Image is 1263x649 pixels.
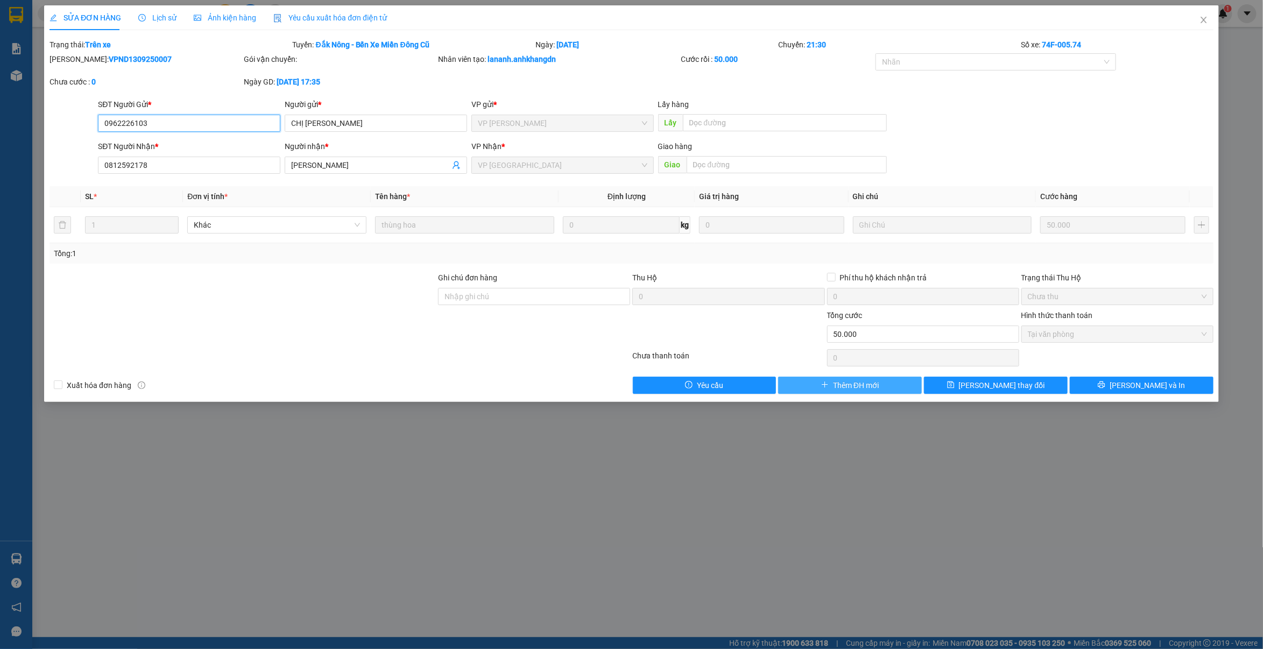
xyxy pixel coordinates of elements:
[827,311,863,320] span: Tổng cước
[658,142,693,151] span: Giao hàng
[1028,288,1207,305] span: Chưa thu
[853,216,1032,234] input: Ghi Chú
[680,216,690,234] span: kg
[556,40,579,49] b: [DATE]
[1110,379,1185,391] span: [PERSON_NAME] và In
[697,379,723,391] span: Yêu cầu
[244,76,436,88] div: Ngày GD:
[244,53,436,65] div: Gói vận chuyển:
[50,14,57,22] span: edit
[85,192,94,201] span: SL
[316,40,429,49] b: Đắk Nông - Bến Xe Miền Đông Cũ
[1194,216,1209,234] button: plus
[777,39,1020,51] div: Chuyến:
[98,140,280,152] div: SĐT Người Nhận
[1020,39,1215,51] div: Số xe:
[699,192,739,201] span: Giá trị hàng
[292,39,534,51] div: Tuyến:
[91,77,96,86] b: 0
[924,377,1068,394] button: save[PERSON_NAME] thay đổi
[277,77,320,86] b: [DATE] 17:35
[715,55,738,64] b: 50.000
[658,100,689,109] span: Lấy hàng
[50,53,242,65] div: [PERSON_NAME]:
[1098,381,1105,390] span: printer
[658,114,683,131] span: Lấy
[471,98,654,110] div: VP gửi
[836,272,932,284] span: Phí thu hộ khách nhận trả
[194,217,360,233] span: Khác
[438,53,679,65] div: Nhân viên tạo:
[54,216,71,234] button: delete
[1070,377,1213,394] button: printer[PERSON_NAME] và In
[1040,216,1185,234] input: 0
[50,13,121,22] span: SỬA ĐƠN HÀNG
[50,76,242,88] div: Chưa cước :
[138,13,177,22] span: Lịch sử
[821,381,829,390] span: plus
[683,114,887,131] input: Dọc đường
[48,39,291,51] div: Trạng thái:
[285,140,467,152] div: Người nhận
[849,186,1036,207] th: Ghi chú
[478,157,647,173] span: VP Sài Gòn
[699,216,844,234] input: 0
[138,14,146,22] span: clock-circle
[273,13,387,22] span: Yêu cầu xuất hóa đơn điện tử
[807,40,826,49] b: 21:30
[471,142,502,151] span: VP Nhận
[1042,40,1082,49] b: 74F-005.74
[681,53,873,65] div: Cước rồi :
[285,98,467,110] div: Người gửi
[631,350,825,369] div: Chưa thanh toán
[488,55,556,64] b: lananh.anhkhangdn
[685,381,693,390] span: exclamation-circle
[452,161,461,170] span: user-add
[85,40,111,49] b: Trên xe
[109,55,172,64] b: VPND1309250007
[62,379,136,391] span: Xuất hóa đơn hàng
[273,14,282,23] img: icon
[947,381,955,390] span: save
[194,13,256,22] span: Ảnh kiện hàng
[658,156,687,173] span: Giao
[1028,326,1207,342] span: Tại văn phòng
[138,382,145,389] span: info-circle
[633,377,777,394] button: exclamation-circleYêu cầu
[833,379,879,391] span: Thêm ĐH mới
[98,98,280,110] div: SĐT Người Gửi
[54,248,487,259] div: Tổng: 1
[438,273,497,282] label: Ghi chú đơn hàng
[1189,5,1219,36] button: Close
[1021,272,1213,284] div: Trạng thái Thu Hộ
[959,379,1045,391] span: [PERSON_NAME] thay đổi
[608,192,646,201] span: Định lượng
[1040,192,1077,201] span: Cước hàng
[438,288,630,305] input: Ghi chú đơn hàng
[534,39,777,51] div: Ngày:
[1200,16,1208,24] span: close
[632,273,657,282] span: Thu Hộ
[1021,311,1093,320] label: Hình thức thanh toán
[194,14,201,22] span: picture
[375,216,554,234] input: VD: Bàn, Ghế
[687,156,887,173] input: Dọc đường
[375,192,410,201] span: Tên hàng
[187,192,228,201] span: Đơn vị tính
[778,377,922,394] button: plusThêm ĐH mới
[478,115,647,131] span: VP Nam Dong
